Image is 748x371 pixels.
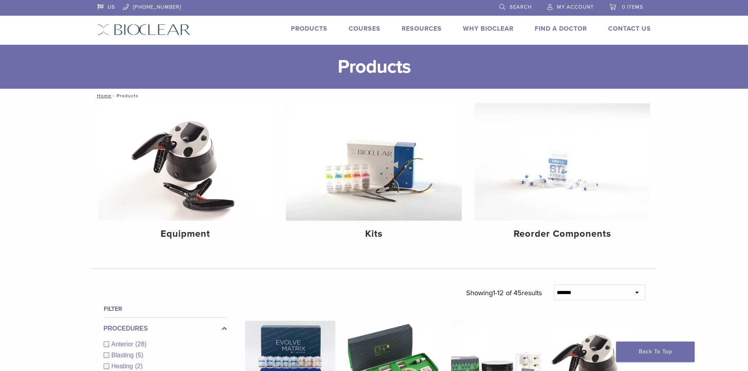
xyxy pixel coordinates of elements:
img: Bioclear [97,24,190,35]
nav: Products [91,89,657,103]
span: Heating [112,363,135,369]
span: / [112,94,117,98]
span: Blasting [112,352,136,358]
span: (28) [135,341,146,347]
a: Reorder Components [474,103,650,246]
h4: Kits [292,227,455,241]
label: Procedures [104,324,227,333]
a: Find A Doctor [535,25,587,33]
a: Back To Top [616,342,695,362]
a: Resources [402,25,442,33]
h4: Reorder Components [481,227,644,241]
span: 1-12 of 45 [493,289,522,297]
span: My Account [557,4,594,10]
img: Kits [286,103,462,221]
p: Showing results [466,285,542,301]
span: (2) [135,363,143,369]
span: (5) [135,352,143,358]
img: Reorder Components [474,103,650,221]
a: Why Bioclear [463,25,514,33]
a: Equipment [98,103,274,246]
a: Products [291,25,327,33]
span: Search [510,4,532,10]
span: 0 items [622,4,643,10]
a: Kits [286,103,462,246]
a: Courses [349,25,380,33]
h4: Equipment [104,227,267,241]
img: Equipment [98,103,274,221]
a: Home [95,93,112,99]
a: Contact Us [608,25,651,33]
h4: Filter [104,304,227,314]
span: Anterior [112,341,135,347]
